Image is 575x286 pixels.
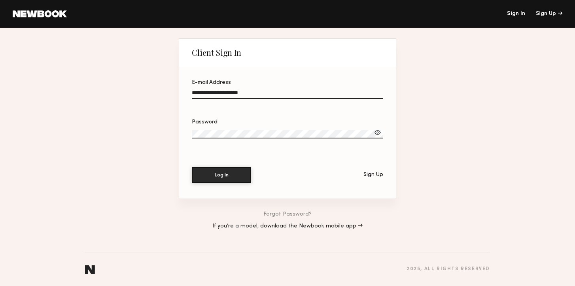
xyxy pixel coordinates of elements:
div: Password [192,119,383,125]
a: If you’re a model, download the Newbook mobile app → [212,223,363,229]
a: Sign In [507,11,525,17]
div: Sign Up [536,11,562,17]
button: Log In [192,167,251,183]
input: E-mail Address [192,90,383,99]
a: Forgot Password? [263,212,312,217]
div: Client Sign In [192,48,241,57]
div: Sign Up [363,172,383,178]
div: E-mail Address [192,80,383,85]
input: Password [192,130,383,138]
div: 2025 , all rights reserved [407,267,490,272]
